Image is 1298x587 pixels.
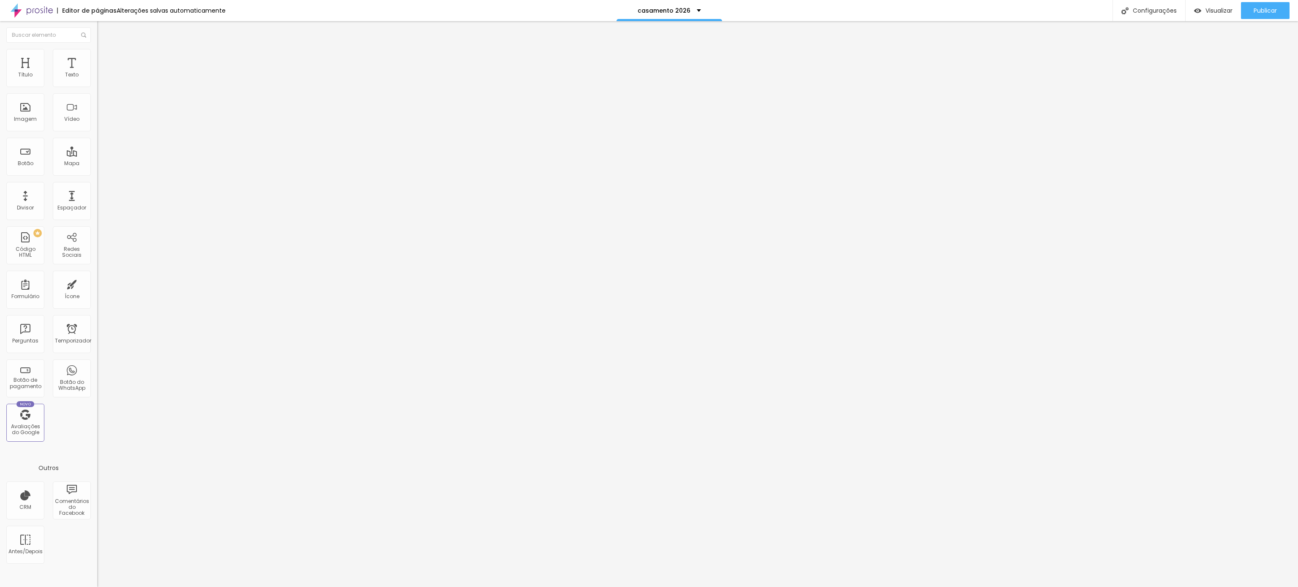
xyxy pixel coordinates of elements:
font: Outros [38,464,59,472]
font: casamento 2026 [638,6,690,15]
font: Visualizar [1205,6,1233,15]
font: Texto [65,71,79,78]
font: Temporizador [55,337,91,344]
iframe: Editor [97,21,1298,587]
font: Divisor [17,204,34,211]
input: Buscar elemento [6,27,91,43]
font: Antes/Depois [8,548,43,555]
font: Configurações [1133,6,1177,15]
img: Ícone [1121,7,1129,14]
font: Redes Sociais [62,245,82,258]
font: Comentários do Facebook [55,497,89,517]
font: Botão [18,160,33,167]
img: view-1.svg [1194,7,1201,14]
font: Editor de páginas [62,6,117,15]
button: Publicar [1241,2,1290,19]
button: Visualizar [1186,2,1241,19]
font: Publicar [1254,6,1277,15]
font: Ícone [65,293,79,300]
font: Mapa [64,160,79,167]
font: Vídeo [64,115,79,122]
font: Formulário [11,293,39,300]
font: CRM [19,503,31,511]
font: Novo [20,402,31,407]
font: Imagem [14,115,37,122]
font: Alterações salvas automaticamente [117,6,226,15]
font: Perguntas [12,337,38,344]
font: Título [18,71,33,78]
font: Espaçador [57,204,86,211]
img: Ícone [81,33,86,38]
font: Botão do WhatsApp [58,378,85,391]
font: Avaliações do Google [11,423,40,436]
font: Código HTML [16,245,35,258]
font: Botão de pagamento [10,376,41,389]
